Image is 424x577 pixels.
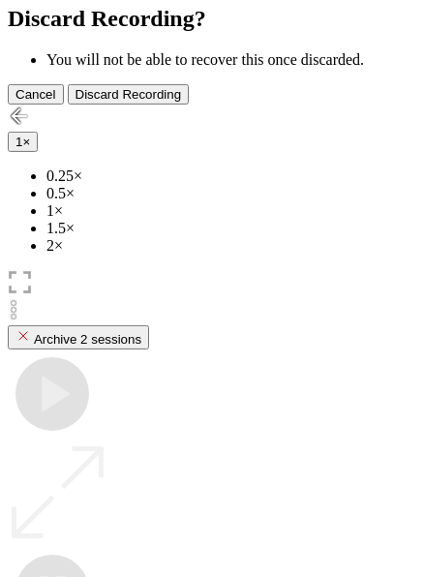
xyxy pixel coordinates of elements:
[8,6,416,32] h2: Discard Recording?
[46,220,416,237] li: 1.5×
[46,167,416,185] li: 0.25×
[15,135,22,149] span: 1
[46,185,416,202] li: 0.5×
[68,84,190,105] button: Discard Recording
[8,325,149,349] button: Archive 2 sessions
[46,237,416,255] li: 2×
[8,84,64,105] button: Cancel
[46,202,416,220] li: 1×
[8,132,38,152] button: 1×
[15,328,141,347] div: Archive 2 sessions
[46,51,416,69] li: You will not be able to recover this once discarded.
